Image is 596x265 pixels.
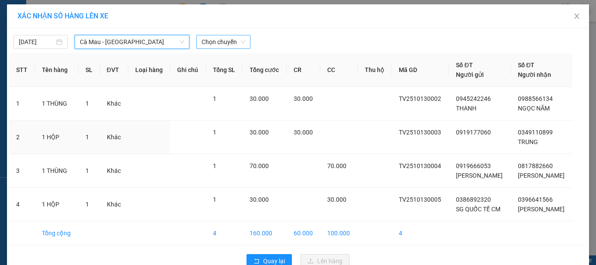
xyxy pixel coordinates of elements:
[456,162,491,169] span: 0919666053
[320,53,357,87] th: CC
[202,35,245,48] span: Chọn chuyến
[250,196,269,203] span: 30.000
[213,129,216,136] span: 1
[9,120,35,154] td: 2
[456,62,473,69] span: Số ĐT
[243,53,287,87] th: Tổng cước
[392,221,449,245] td: 4
[100,53,128,87] th: ĐVT
[518,206,565,213] span: [PERSON_NAME]
[128,53,171,87] th: Loại hàng
[213,162,216,169] span: 1
[456,71,484,78] span: Người gửi
[9,53,35,87] th: STT
[35,221,79,245] td: Tổng cộng
[17,12,108,20] span: XÁC NHẬN SỐ HÀNG LÊN XE
[518,62,534,69] span: Số ĐT
[518,196,553,203] span: 0396641566
[518,172,565,179] span: [PERSON_NAME]
[327,162,346,169] span: 70.000
[213,196,216,203] span: 1
[80,35,184,48] span: Cà Mau - Sài Gòn
[50,32,57,39] span: phone
[399,129,441,136] span: TV2510130003
[518,129,553,136] span: 0349110899
[35,120,79,154] td: 1 HỘP
[86,201,89,208] span: 1
[294,95,313,102] span: 30.000
[4,55,98,88] b: GỬI : Văn phòng [PERSON_NAME]
[399,162,441,169] span: TV2510130004
[35,87,79,120] td: 1 THÙNG
[518,95,553,102] span: 0988566134
[86,100,89,107] span: 1
[565,4,589,29] button: Close
[456,206,500,213] span: SG QUỐC TẾ CM
[327,196,346,203] span: 30.000
[206,221,243,245] td: 4
[35,188,79,221] td: 1 HỘP
[456,172,503,179] span: [PERSON_NAME]
[250,95,269,102] span: 30.000
[287,53,320,87] th: CR
[287,221,320,245] td: 60.000
[100,154,128,188] td: Khác
[9,87,35,120] td: 1
[79,53,100,87] th: SL
[518,162,553,169] span: 0817882660
[294,129,313,136] span: 30.000
[4,19,166,30] li: 85 [PERSON_NAME]
[86,134,89,141] span: 1
[358,53,392,87] th: Thu hộ
[170,53,206,87] th: Ghi chú
[518,105,550,112] span: NGỌC NĂM
[50,6,123,17] b: [PERSON_NAME]
[35,154,79,188] td: 1 THÙNG
[399,196,441,203] span: TV2510130005
[456,196,491,203] span: 0386892320
[456,129,491,136] span: 0919177060
[456,105,476,112] span: THANH
[35,53,79,87] th: Tên hàng
[4,30,166,41] li: 02839.63.63.63
[399,95,441,102] span: TV2510130002
[456,95,491,102] span: 0945242246
[100,188,128,221] td: Khác
[213,95,216,102] span: 1
[250,129,269,136] span: 30.000
[518,71,551,78] span: Người nhận
[9,188,35,221] td: 4
[250,162,269,169] span: 70.000
[392,53,449,87] th: Mã GD
[19,37,55,47] input: 13/10/2025
[86,167,89,174] span: 1
[253,258,260,265] span: rollback
[9,154,35,188] td: 3
[518,138,538,145] span: TRUNG
[320,221,357,245] td: 100.000
[573,13,580,20] span: close
[100,120,128,154] td: Khác
[206,53,243,87] th: Tổng SL
[243,221,287,245] td: 160.000
[50,21,57,28] span: environment
[179,39,185,45] span: down
[100,87,128,120] td: Khác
